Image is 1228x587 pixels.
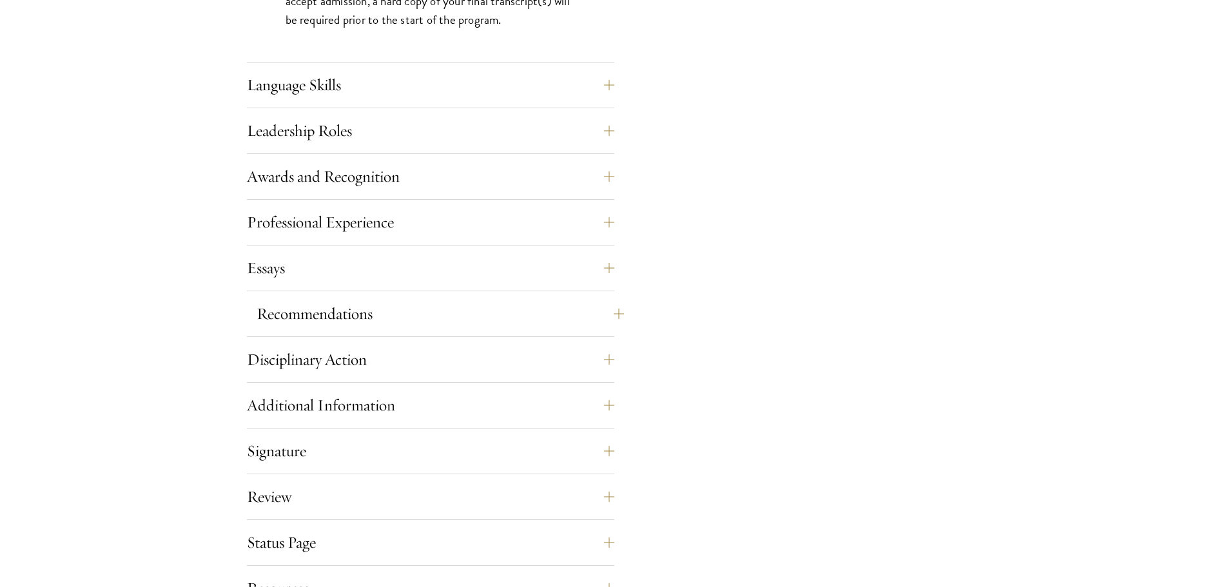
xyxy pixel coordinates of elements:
[247,344,614,375] button: Disciplinary Action
[247,481,614,512] button: Review
[247,70,614,101] button: Language Skills
[247,207,614,238] button: Professional Experience
[257,298,624,329] button: Recommendations
[247,436,614,467] button: Signature
[247,115,614,146] button: Leadership Roles
[247,527,614,558] button: Status Page
[247,253,614,284] button: Essays
[247,390,614,421] button: Additional Information
[247,161,614,192] button: Awards and Recognition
